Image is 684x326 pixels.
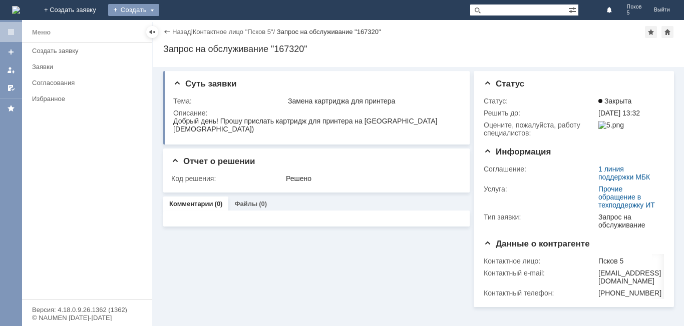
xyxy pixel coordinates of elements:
a: 1 линия поддержки МБК [598,165,650,181]
div: Версия: 4.18.0.9.26.1362 (1362) [32,306,142,313]
div: Запрос на обслуживание "167320" [277,28,381,35]
div: / [193,28,277,35]
div: (0) [259,200,267,207]
span: Информация [484,147,551,156]
div: Согласования [32,79,146,86]
div: Создать [108,4,159,16]
span: Закрыта [598,97,631,105]
div: Соглашение: [484,165,596,173]
div: © NAUMEN [DATE]-[DATE] [32,314,142,321]
a: Согласования [28,75,150,90]
div: Oцените, пожалуйста, работу специалистов: [484,121,596,137]
a: Файлы [234,200,257,207]
a: Создать заявку [3,44,19,60]
span: Данные о контрагенте [484,239,590,248]
div: Код решения: [171,174,284,182]
div: [PHONE_NUMBER] [598,289,661,297]
div: Контактный e-mail: [484,269,596,277]
a: Перейти на домашнюю страницу [12,6,20,14]
div: Услуга: [484,185,596,193]
span: [DATE] 13:32 [598,109,640,117]
a: Мои заявки [3,62,19,78]
div: Контактное лицо: [484,257,596,265]
div: Замена картриджа для принтера [288,97,457,105]
div: Добавить в избранное [645,26,657,38]
div: Статус: [484,97,596,105]
a: Комментарии [169,200,213,207]
div: Запрос на обслуживание "167320" [163,44,674,54]
img: logo [12,6,20,14]
div: Контактный телефон: [484,289,596,297]
a: Назад [172,28,191,35]
div: | [191,27,192,35]
img: 5.png [598,121,624,129]
span: Расширенный поиск [568,4,578,14]
div: Псков 5 [598,257,661,265]
div: Избранное [32,95,135,102]
div: Тип заявки: [484,213,596,221]
a: Контактное лицо "Псков 5" [193,28,273,35]
div: Сделать домашней страницей [661,26,673,38]
div: Решено [286,174,457,182]
span: Отчет о решении [171,156,255,166]
div: Запрос на обслуживание [598,213,660,229]
div: Заявки [32,63,146,70]
span: Псков [627,4,642,10]
div: Решить до: [484,109,596,117]
a: Мои согласования [3,80,19,96]
a: Заявки [28,59,150,74]
div: Меню [32,26,51,38]
a: Создать заявку [28,43,150,58]
span: Статус [484,79,524,88]
span: Суть заявки [173,79,236,88]
a: Прочие обращение в техподдержку ИТ [598,185,655,209]
div: [EMAIL_ADDRESS][DOMAIN_NAME] [598,269,661,285]
div: (0) [215,200,223,207]
span: 5 [627,10,642,16]
div: Тема: [173,97,286,105]
div: Скрыть меню [146,26,158,38]
div: Создать заявку [32,47,146,54]
div: Описание: [173,109,459,117]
